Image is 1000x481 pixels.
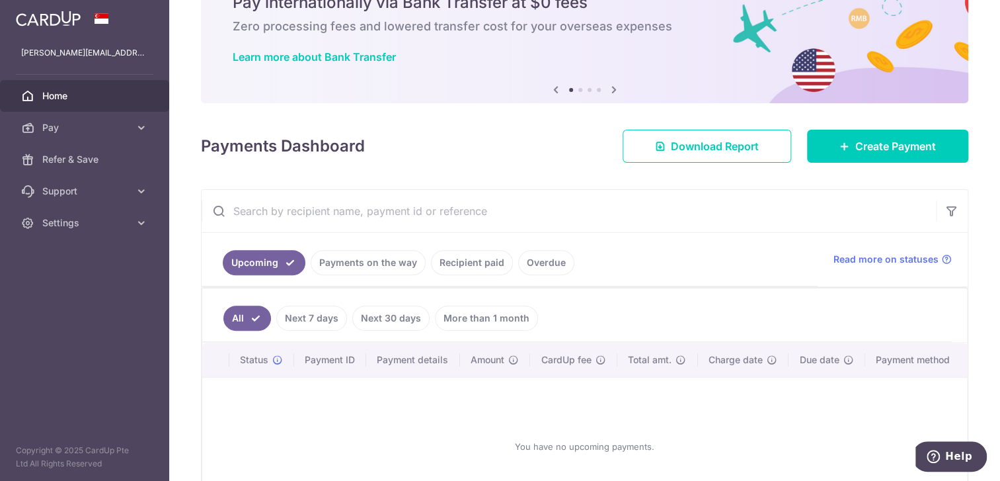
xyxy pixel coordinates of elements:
a: Upcoming [223,250,305,275]
span: Download Report [671,138,759,154]
a: Download Report [623,130,791,163]
a: Next 30 days [352,306,430,331]
a: All [223,306,271,331]
h6: Zero processing fees and lowered transfer cost for your overseas expenses [233,19,937,34]
a: More than 1 month [435,306,538,331]
a: Payments on the way [311,250,426,275]
h4: Payments Dashboard [201,134,365,158]
span: Home [42,89,130,103]
a: Read more on statuses [833,253,952,266]
th: Payment details [366,343,460,377]
span: Total amt. [628,353,672,367]
a: Learn more about Bank Transfer [233,50,396,64]
span: CardUp fee [541,353,591,367]
a: Create Payment [807,130,968,163]
span: Support [42,185,130,198]
a: Next 7 days [276,306,347,331]
a: Overdue [518,250,574,275]
span: Create Payment [855,138,936,154]
iframe: Opens a widget where you can find more information [915,441,987,474]
span: Settings [42,216,130,230]
img: CardUp [16,11,81,26]
span: Refer & Save [42,153,130,166]
a: Recipient paid [431,250,513,275]
span: Read more on statuses [833,253,939,266]
span: Status [240,353,268,367]
th: Payment ID [294,343,366,377]
th: Payment method [865,343,967,377]
input: Search by recipient name, payment id or reference [202,190,936,232]
p: [PERSON_NAME][EMAIL_ADDRESS][PERSON_NAME][DOMAIN_NAME] [21,46,148,60]
span: Charge date [709,353,763,367]
span: Due date [799,353,839,367]
span: Pay [42,121,130,134]
span: Amount [471,353,504,367]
